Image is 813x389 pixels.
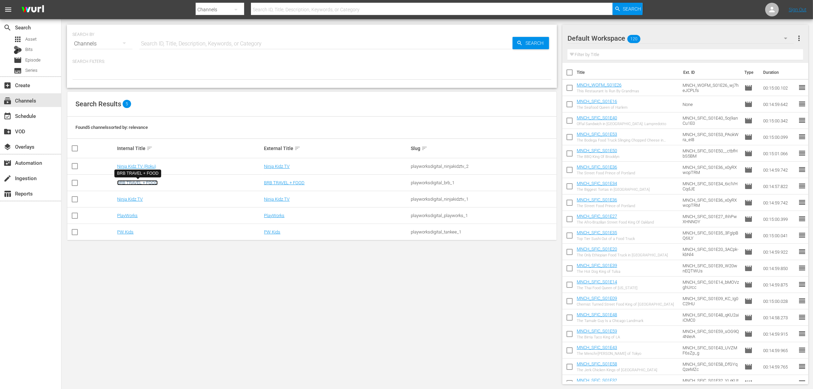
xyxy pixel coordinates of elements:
[744,133,753,141] span: Episode
[577,220,654,225] div: The Afro-Brazilian Street Food King Of Oakland
[117,164,156,169] a: Ninja Kidz TV (Roku)
[760,80,798,96] td: 00:15:00.102
[577,312,617,317] a: MNCH_SFIC_S01E48
[798,165,806,174] span: reorder
[72,34,132,53] div: Channels
[744,313,753,322] span: Episode
[264,180,305,185] a: BRB TRAVEL + FOOD
[744,215,753,223] span: Episode
[744,199,753,207] span: Episode
[577,197,617,202] a: MNCH_SFIC_S01E36
[117,197,143,202] a: Ninja Kidz TV
[680,342,742,359] td: MNCH_SFIC_S01E43_UVZMF6sZp_g
[628,32,641,46] span: 120
[577,269,620,274] div: The Hot Dog King of Tulsa
[14,67,22,75] span: Series
[25,46,33,53] span: Bits
[760,129,798,145] td: 00:15:00.099
[577,204,635,208] div: The Street Food Prince of Portland
[680,96,742,112] td: None
[577,63,679,82] th: Title
[577,82,621,88] a: MNCH_WOFM_S01E26
[264,144,409,152] div: External Title
[577,253,668,257] div: The Only Ethiopian Food Truck in [GEOGRAPHIC_DATA]
[760,178,798,194] td: 00:14:57.822
[680,178,742,194] td: MNCH_SFIC_S01E34_6iclVHCqdJE
[744,117,753,125] span: Episode
[798,313,806,321] span: reorder
[760,112,798,129] td: 00:15:00.342
[740,63,759,82] th: Type
[577,89,639,93] div: This Restaurant Is Run By Grandmas
[25,67,38,74] span: Series
[613,3,643,15] button: Search
[567,29,794,48] div: Default Workspace
[577,99,617,104] a: MNCH_SFIC_S01E16
[798,346,806,354] span: reorder
[744,281,753,289] span: Episode
[798,198,806,206] span: reorder
[577,361,617,366] a: MNCH_SFIC_S01E58
[25,57,41,64] span: Episode
[14,46,22,54] div: Bits
[577,345,617,350] a: MNCH_SFIC_S01E43
[577,237,635,241] div: Top Tier Sushi Out of a Food Truck
[680,80,742,96] td: MNCH_WOFM_S01E26_wj7heJCPLfs
[577,328,617,334] a: MNCH_SFIC_S01E59
[264,197,290,202] a: Ninja Kidz TV
[264,164,290,169] a: Ninja Kidz TV
[760,309,798,326] td: 00:14:58.273
[123,100,131,108] span: 5
[294,145,300,151] span: sort
[3,81,12,90] span: Create
[760,244,798,260] td: 00:14:59.922
[789,7,807,12] a: Sign Out
[760,359,798,375] td: 00:14:59.765
[744,330,753,338] span: Episode
[760,145,798,162] td: 00:15:01.066
[680,326,742,342] td: MNCH_SFIC_S01E59_sOG9Q4NIeiA
[760,211,798,227] td: 00:15:00.399
[577,171,635,175] div: The Street Food Prince of Portland
[577,132,617,137] a: MNCH_SFIC_S01E53
[744,363,753,371] span: Episode
[264,229,280,234] a: PW Kids
[744,297,753,305] span: Episode
[117,171,158,176] div: BRB TRAVEL + FOOD
[577,286,637,290] div: The Thai Food Queen of [US_STATE]
[798,83,806,92] span: reorder
[744,264,753,272] span: Episode
[577,279,617,284] a: MNCH_SFIC_S01E14
[411,213,556,218] div: playworksdigital_playworks_1
[14,35,22,43] span: Asset
[577,263,617,268] a: MNCH_SFIC_S01E39
[680,309,742,326] td: MNCH_SFIC_S01E48_qKU2aiiCMC0
[577,230,617,235] a: MNCH_SFIC_S01E35
[577,164,617,170] a: MNCH_SFIC_S01E36
[577,319,643,323] div: The Tamale Guy Is a Chicago Landmark
[795,30,803,46] button: more_vert
[680,227,742,244] td: MNCH_SFIC_S01E35_3FgIpBQ6ILY
[744,248,753,256] span: Episode
[3,112,12,120] span: Schedule
[577,246,617,252] a: MNCH_SFIC_S01E20
[680,162,742,178] td: MNCH_SFIC_S01E36_x0yRXwopTRM
[798,133,806,141] span: reorder
[75,125,148,130] span: Found 5 channels sorted by: relevance
[744,231,753,240] span: Episode
[798,280,806,289] span: reorder
[577,378,617,383] a: MNCH_SFIC_S01E32
[577,181,617,186] a: MNCH_SFIC_S01E34
[117,144,262,152] div: Internal Title
[798,379,806,387] span: reorder
[798,362,806,371] span: reorder
[680,112,742,129] td: MNCH_SFIC_S01E40_5oj9anCu1E0
[577,187,650,192] div: The Biggest Tortas in [GEOGRAPHIC_DATA]
[14,56,22,64] span: Episode
[680,194,742,211] td: MNCH_SFIC_S01E36_x0yRXwopTRM
[72,59,551,65] p: Search Filters:
[117,180,158,185] a: BRB TRAVEL + FOOD
[577,122,666,126] div: Offal Sandwich in [GEOGRAPHIC_DATA]: Lampredotto
[760,194,798,211] td: 00:14:59.742
[117,229,134,234] a: PW Kids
